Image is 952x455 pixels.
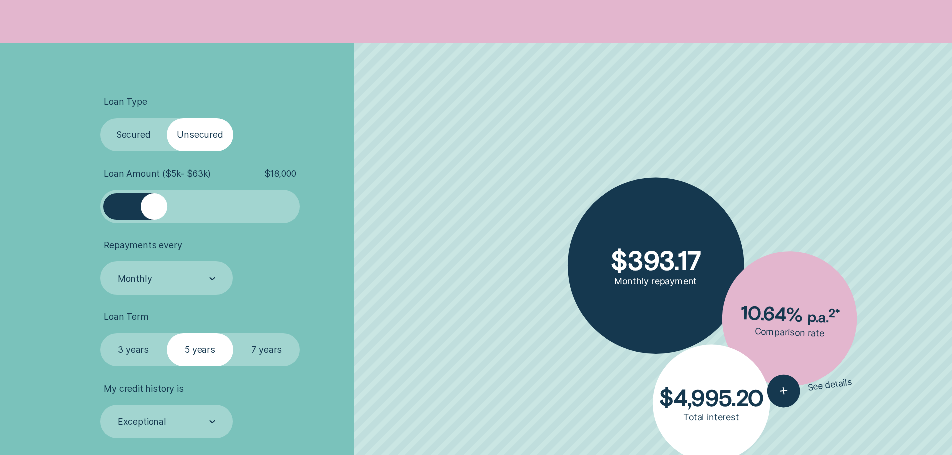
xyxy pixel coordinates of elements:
label: 3 years [100,333,167,367]
span: Repayments every [104,240,182,251]
span: Loan Amount ( $5k - $63k ) [104,168,211,179]
span: Loan Term [104,311,148,322]
div: Monthly [118,273,152,284]
label: Secured [100,118,167,152]
button: See details [765,365,854,409]
label: Unsecured [167,118,233,152]
span: See details [807,376,852,393]
span: $ 18,000 [264,168,296,179]
label: 7 years [233,333,300,367]
span: My credit history is [104,383,183,394]
label: 5 years [167,333,233,367]
span: Loan Type [104,96,147,107]
div: Exceptional [118,416,166,427]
